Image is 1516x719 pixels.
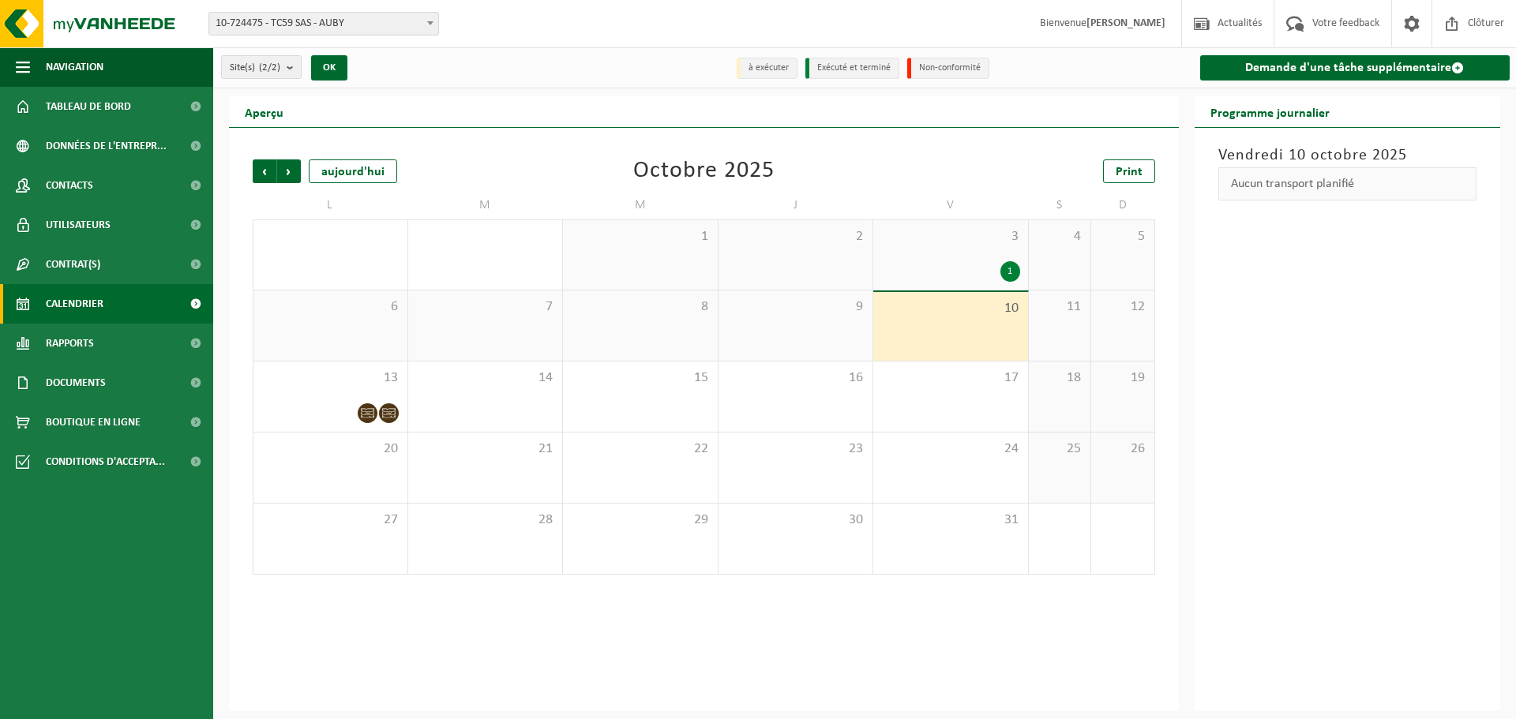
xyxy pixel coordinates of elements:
[1195,96,1345,127] h2: Programme journalier
[726,440,865,458] span: 23
[259,62,280,73] count: (2/2)
[571,440,710,458] span: 22
[416,440,555,458] span: 21
[1086,17,1165,29] strong: [PERSON_NAME]
[46,442,165,481] span: Conditions d'accepta...
[1037,298,1083,316] span: 11
[46,47,103,87] span: Navigation
[1091,191,1154,219] td: D
[46,87,131,126] span: Tableau de bord
[221,55,302,79] button: Site(s)(2/2)
[46,166,93,205] span: Contacts
[881,511,1020,529] span: 31
[311,55,347,81] button: OK
[253,159,276,183] span: Précédent
[873,191,1029,219] td: V
[1037,440,1083,458] span: 25
[907,58,989,79] li: Non-conformité
[309,159,397,183] div: aujourd'hui
[416,369,555,387] span: 14
[1099,369,1146,387] span: 19
[46,126,167,166] span: Données de l'entrepr...
[1103,159,1155,183] a: Print
[881,440,1020,458] span: 24
[805,58,899,79] li: Exécuté et terminé
[277,159,301,183] span: Suivant
[416,511,555,529] span: 28
[1099,298,1146,316] span: 12
[737,58,797,79] li: à exécuter
[261,369,400,387] span: 13
[633,159,775,183] div: Octobre 2025
[46,324,94,363] span: Rapports
[571,228,710,245] span: 1
[571,511,710,529] span: 29
[1218,167,1477,200] div: Aucun transport planifié
[209,13,438,35] span: 10-724475 - TC59 SAS - AUBY
[1218,144,1477,167] h3: Vendredi 10 octobre 2025
[408,191,564,219] td: M
[1116,166,1143,178] span: Print
[46,284,103,324] span: Calendrier
[563,191,719,219] td: M
[726,298,865,316] span: 9
[881,369,1020,387] span: 17
[1099,440,1146,458] span: 26
[46,363,106,403] span: Documents
[881,228,1020,245] span: 3
[261,511,400,529] span: 27
[1037,369,1083,387] span: 18
[1099,228,1146,245] span: 5
[719,191,874,219] td: J
[726,369,865,387] span: 16
[230,56,280,80] span: Site(s)
[208,12,439,36] span: 10-724475 - TC59 SAS - AUBY
[1200,55,1510,81] a: Demande d'une tâche supplémentaire
[571,369,710,387] span: 15
[261,298,400,316] span: 6
[1037,228,1083,245] span: 4
[881,300,1020,317] span: 10
[726,511,865,529] span: 30
[229,96,299,127] h2: Aperçu
[1029,191,1092,219] td: S
[46,205,111,245] span: Utilisateurs
[571,298,710,316] span: 8
[261,440,400,458] span: 20
[253,191,408,219] td: L
[46,403,141,442] span: Boutique en ligne
[1000,261,1020,282] div: 1
[416,298,555,316] span: 7
[726,228,865,245] span: 2
[46,245,100,284] span: Contrat(s)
